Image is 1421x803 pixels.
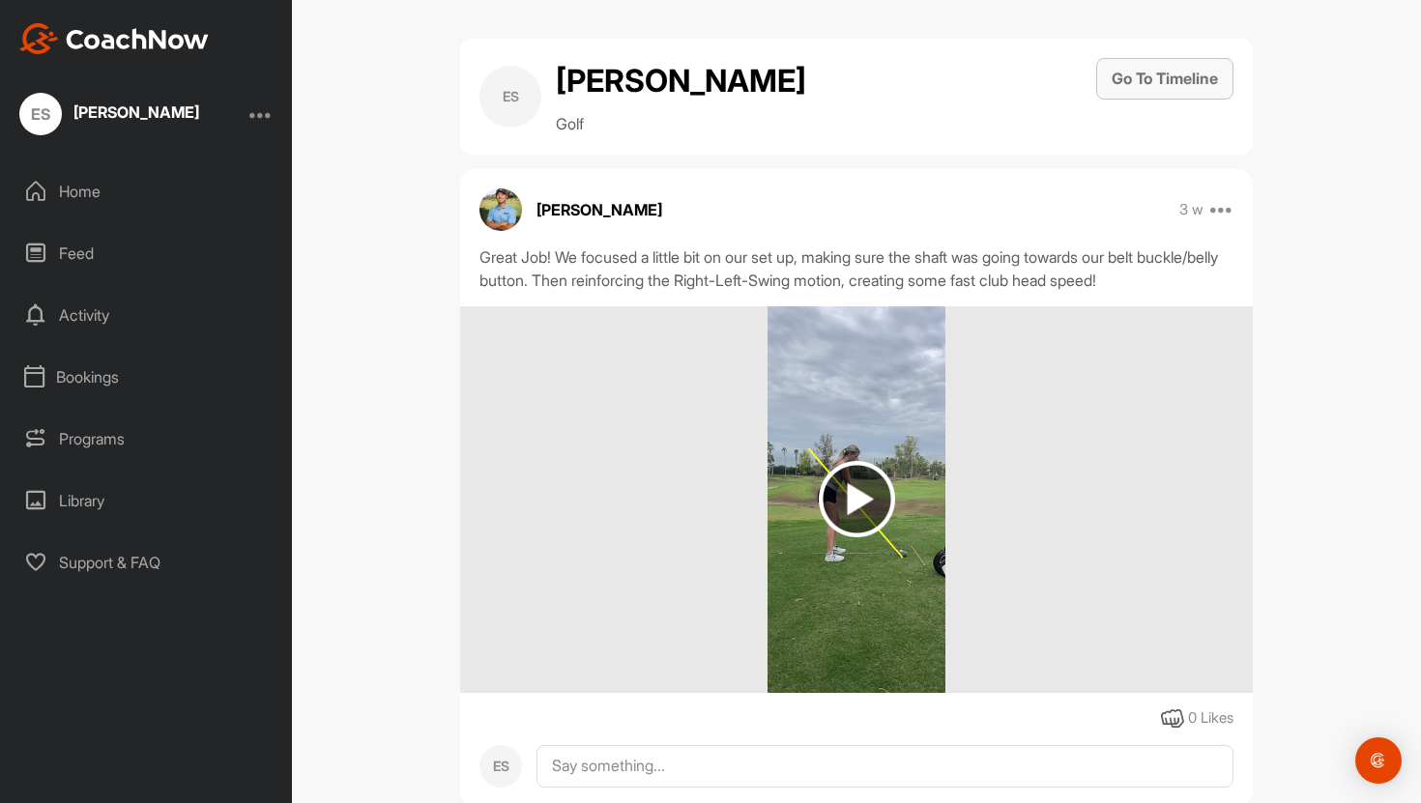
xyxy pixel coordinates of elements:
[11,229,283,277] div: Feed
[11,167,283,215] div: Home
[11,476,283,525] div: Library
[73,104,199,120] div: [PERSON_NAME]
[479,745,522,788] div: ES
[1355,737,1402,784] div: Open Intercom Messenger
[11,415,283,463] div: Programs
[1096,58,1233,100] button: Go To Timeline
[556,58,806,104] h2: [PERSON_NAME]
[11,353,283,401] div: Bookings
[768,306,946,693] img: media
[479,66,541,128] div: ES
[11,291,283,339] div: Activity
[1188,707,1233,730] div: 0 Likes
[556,112,806,135] p: Golf
[19,23,209,54] img: CoachNow
[479,188,522,231] img: avatar
[536,198,662,221] p: [PERSON_NAME]
[1179,200,1203,219] p: 3 w
[479,245,1233,292] div: Great Job! We focused a little bit on our set up, making sure the shaft was going towards our bel...
[819,461,895,537] img: play
[11,538,283,587] div: Support & FAQ
[19,93,62,135] div: ES
[1096,58,1233,135] a: Go To Timeline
